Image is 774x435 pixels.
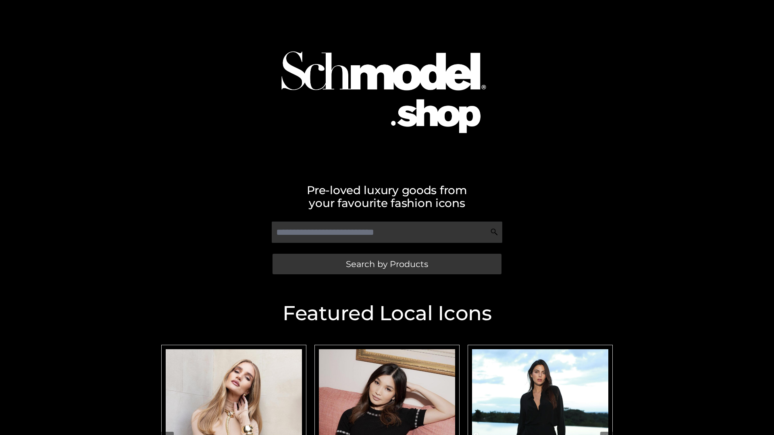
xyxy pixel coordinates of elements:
a: Search by Products [273,254,501,274]
h2: Featured Local Icons​ [157,303,617,323]
span: Search by Products [346,260,428,268]
img: Search Icon [490,228,498,236]
h2: Pre-loved luxury goods from your favourite fashion icons [157,184,617,209]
